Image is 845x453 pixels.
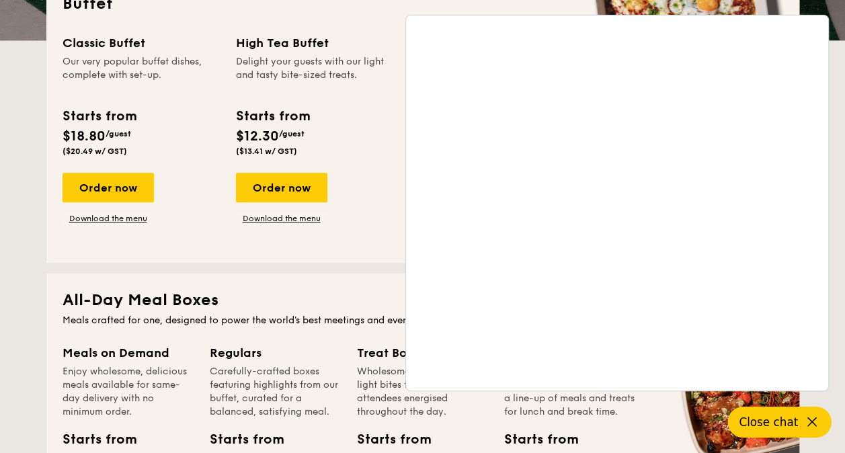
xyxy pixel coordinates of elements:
div: Starts from [236,106,309,126]
span: $12.30 [236,128,279,145]
div: Treat Box [357,343,488,362]
a: Download the menu [236,213,327,224]
div: Give your guests a well-deserved energy boost with a line-up of meals and treats for lunch and br... [504,365,635,419]
div: High Tea Buffet [236,34,393,52]
div: Meals crafted for one, designed to power the world's best meetings and events. [63,314,783,327]
div: Starts from [63,429,123,450]
a: Download the menu [63,213,154,224]
div: Order now [236,173,327,202]
div: Delight your guests with our light and tasty bite-sized treats. [236,55,393,95]
div: Meals on Demand [63,343,194,362]
div: Carefully-crafted boxes featuring highlights from our buffet, curated for a balanced, satisfying ... [210,365,341,419]
div: Wholesome breakfasts and light bites to keep your attendees energised throughout the day. [357,365,488,419]
span: $18.80 [63,128,106,145]
div: Order now [63,173,154,202]
div: Starts from [357,429,417,450]
div: Starts from [210,429,270,450]
button: Close chat [728,407,832,438]
span: ($13.41 w/ GST) [236,147,297,156]
div: Starts from [504,429,565,450]
span: /guest [106,129,131,138]
div: Regulars [210,343,341,362]
div: Classic Buffet [63,34,220,52]
span: Close chat [739,415,798,429]
div: Our very popular buffet dishes, complete with set-up. [63,55,220,95]
div: Starts from [63,106,136,126]
div: Enjoy wholesome, delicious meals available for same-day delivery with no minimum order. [63,365,194,419]
span: /guest [279,129,305,138]
span: ($20.49 w/ GST) [63,147,127,156]
h2: All-Day Meal Boxes [63,290,783,311]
